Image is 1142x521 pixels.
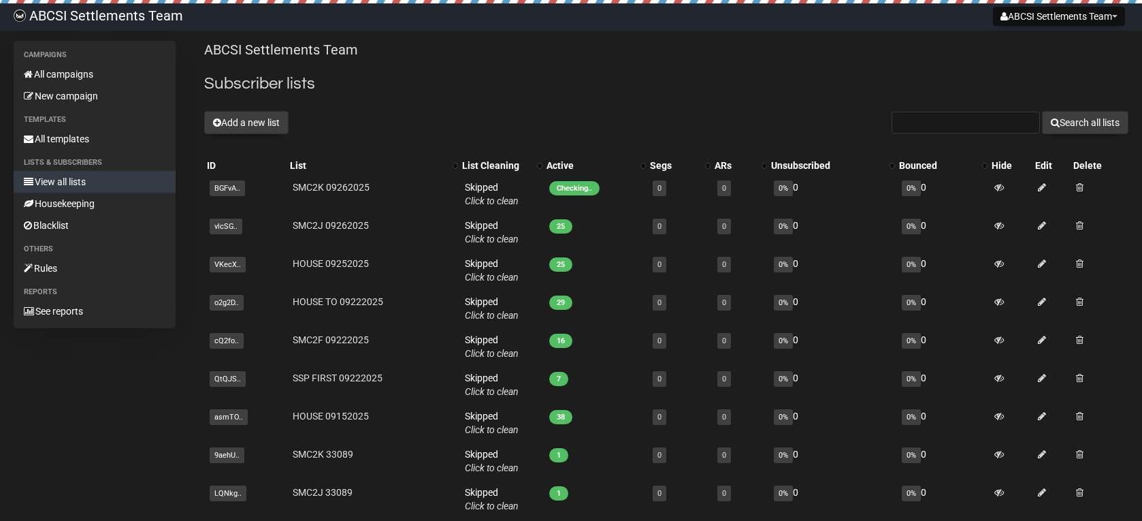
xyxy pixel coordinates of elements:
a: View all lists [14,171,176,193]
span: vlcSG.. [210,219,242,234]
a: HOUSE 09252025 [293,258,369,269]
a: 0 [657,222,662,231]
th: Segs: No sort applied, activate to apply an ascending sort [647,156,712,175]
span: 0% [774,219,793,234]
td: 0 [896,175,989,213]
a: 0 [722,489,726,498]
span: 7 [549,372,568,386]
a: All templates [14,128,176,150]
td: 0 [896,328,989,366]
td: 0 [896,404,989,442]
span: Skipped [465,487,519,511]
th: ARs: No sort applied, activate to apply an ascending sort [712,156,768,175]
span: Skipped [465,296,519,321]
span: 0% [774,295,793,311]
span: 25 [549,257,572,272]
a: HOUSE 09152025 [293,411,369,422]
span: Checking.. [549,181,600,195]
td: 0 [768,213,896,251]
span: 0% [902,371,921,387]
td: 0 [768,366,896,404]
th: Active: No sort applied, activate to apply an ascending sort [544,156,648,175]
span: 0% [902,257,921,272]
li: Lists & subscribers [14,155,176,171]
span: 0% [902,486,921,501]
td: 0 [896,251,989,289]
a: Click to clean [465,310,519,321]
a: 0 [722,260,726,269]
th: ID: No sort applied, sorting is disabled [204,156,287,175]
th: List: No sort applied, activate to apply an ascending sort [287,156,459,175]
span: LQNkg.. [210,486,246,501]
a: HOUSE TO 09222025 [293,296,383,307]
div: Segs [650,159,698,172]
th: Hide: No sort applied, sorting is disabled [989,156,1032,175]
span: BGFvA.. [210,180,245,196]
a: Click to clean [465,424,519,435]
div: List [290,159,446,172]
img: 818717fe0d1a93967a8360cf1c6c54c8 [14,10,26,22]
a: Click to clean [465,386,519,397]
a: 0 [722,298,726,307]
span: 0% [774,257,793,272]
td: 0 [768,289,896,328]
a: 0 [722,375,726,383]
a: 0 [657,375,662,383]
a: 0 [657,413,662,422]
span: 38 [549,410,572,424]
span: asmTO.. [210,409,248,425]
a: SSP FIRST 09222025 [293,373,382,383]
span: 0% [902,295,921,311]
span: 9aehU.. [210,447,244,463]
a: Blacklist [14,215,176,236]
a: Click to clean [465,234,519,244]
div: Bounced [899,159,975,172]
span: 0% [902,180,921,196]
td: 0 [768,175,896,213]
span: Skipped [465,411,519,435]
th: List Cleaning: No sort applied, activate to apply an ascending sort [459,156,544,175]
div: Unsubscribed [771,159,883,172]
span: 1 [549,448,568,462]
a: 0 [657,298,662,307]
span: cQ2fo.. [210,333,244,349]
td: 0 [896,289,989,328]
span: 0% [774,447,793,463]
td: 0 [896,480,989,518]
a: Click to clean [465,272,519,283]
a: 0 [722,184,726,193]
span: QtQJS.. [210,371,246,387]
span: 0% [902,409,921,425]
a: Click to clean [465,462,519,473]
button: ABCSI Settlements Team [993,7,1125,26]
a: SMC2J 33089 [293,487,353,498]
span: Skipped [465,182,519,206]
a: SMC2J 09262025 [293,220,369,231]
div: Hide [992,159,1030,172]
td: 0 [896,213,989,251]
span: 25 [549,219,572,234]
span: Skipped [465,373,519,397]
li: Reports [14,284,176,300]
a: See reports [14,300,176,322]
span: 0% [774,180,793,196]
div: Delete [1073,159,1126,172]
span: 0% [902,447,921,463]
div: ID [207,159,284,172]
a: 0 [722,413,726,422]
a: SMC2F 09222025 [293,334,369,345]
td: 0 [768,480,896,518]
span: 0% [774,371,793,387]
span: o2g2D.. [210,295,244,311]
a: 0 [657,260,662,269]
span: 29 [549,296,572,310]
a: 0 [722,336,726,345]
li: Others [14,241,176,257]
div: List Cleaning [462,159,530,172]
th: Delete: No sort applied, sorting is disabled [1071,156,1128,175]
td: 0 [768,404,896,442]
a: New campaign [14,85,176,107]
a: SMC2K 33089 [293,449,353,460]
span: VKecX.. [210,257,246,272]
p: ABCSI Settlements Team [204,41,1128,59]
